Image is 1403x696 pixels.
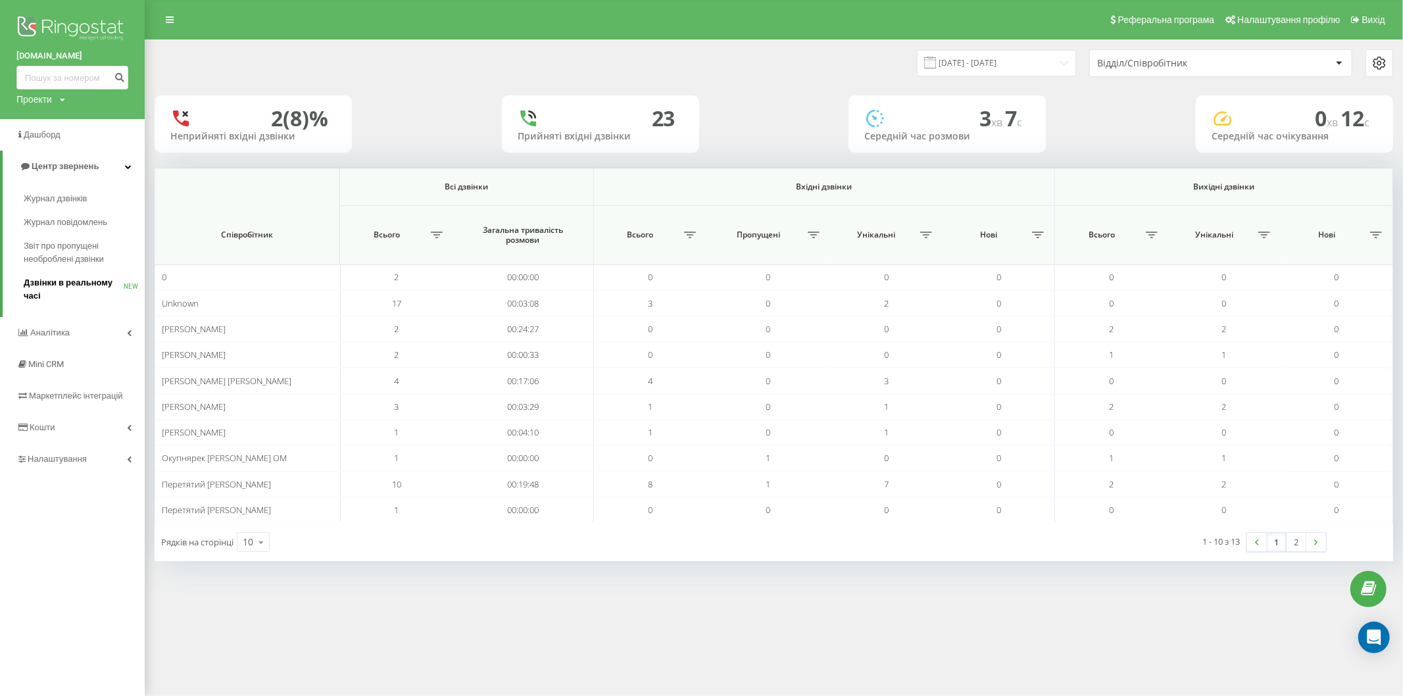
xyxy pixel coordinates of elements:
span: 1 [1109,349,1114,360]
span: 0 [1334,349,1339,360]
span: 0 [1334,452,1339,464]
span: 0 [648,504,652,516]
span: Всього [1062,230,1141,240]
span: Всі дзвінки [359,182,575,192]
span: [PERSON_NAME] [162,426,226,438]
span: 7 [1005,104,1022,132]
span: 2 [395,349,399,360]
span: 0 [1222,504,1227,516]
span: 0 [997,297,1001,309]
span: 10 [392,478,401,490]
span: 0 [1222,271,1227,283]
td: 00:00:00 [453,445,594,471]
span: Unknown [162,297,199,309]
td: 00:00:00 [453,497,594,523]
span: 0 [1222,375,1227,387]
span: Журнал дзвінків [24,192,87,205]
span: 0 [884,504,889,516]
span: 0 [1334,375,1339,387]
span: 0 [1334,504,1339,516]
span: 0 [997,504,1001,516]
span: 0 [1334,401,1339,412]
span: 0 [997,271,1001,283]
span: Звіт про пропущені необроблені дзвінки [24,239,138,266]
span: 0 [1315,104,1341,132]
span: 0 [997,478,1001,490]
span: 0 [766,323,770,335]
div: Прийняті вхідні дзвінки [518,131,683,142]
span: 0 [648,349,652,360]
span: Рядків на сторінці [161,536,234,548]
span: 0 [162,271,166,283]
span: Кошти [30,422,55,432]
span: Окупнярек [PERSON_NAME] ОМ [162,452,287,464]
td: 00:03:08 [453,290,594,316]
a: Журнал повідомлень [24,211,145,234]
span: Маркетплейс інтеграцій [29,391,123,401]
span: 0 [1222,426,1227,438]
span: 0 [1334,478,1339,490]
td: 00:19:48 [453,472,594,497]
span: 0 [1334,323,1339,335]
span: 2 [1109,323,1114,335]
span: 0 [1334,271,1339,283]
span: 0 [884,349,889,360]
span: 0 [997,323,1001,335]
a: Звіт про пропущені необроблені дзвінки [24,234,145,271]
span: 4 [395,375,399,387]
span: 7 [884,478,889,490]
span: 0 [1109,271,1114,283]
span: Реферальна програма [1118,14,1215,25]
input: Пошук за номером [16,66,128,89]
span: 0 [1334,426,1339,438]
span: Вихід [1362,14,1385,25]
span: 0 [997,401,1001,412]
span: 0 [648,323,652,335]
span: 1 [395,504,399,516]
span: 2 [1109,478,1114,490]
span: 1 [648,401,652,412]
span: 2 [1109,401,1114,412]
span: 8 [648,478,652,490]
span: Перетятий [PERSON_NAME] [162,478,271,490]
span: хв [1327,115,1341,130]
span: 1 [1109,452,1114,464]
span: 1 [395,452,399,464]
div: Середній час розмови [864,131,1030,142]
span: Mini CRM [28,359,64,369]
div: 23 [652,106,676,131]
span: 3 [395,401,399,412]
span: Унікальні [837,230,916,240]
span: Налаштування профілю [1237,14,1340,25]
td: 00:00:33 [453,342,594,368]
span: 2 [1222,478,1227,490]
span: 0 [766,271,770,283]
td: 00:17:06 [453,368,594,393]
span: 3 [884,375,889,387]
span: 2 [395,323,399,335]
span: Вихідні дзвінки [1078,182,1369,192]
span: Налаштування [28,454,87,464]
span: [PERSON_NAME] [PERSON_NAME] [162,375,291,387]
span: 4 [648,375,652,387]
span: Дашборд [24,130,61,139]
span: c [1017,115,1022,130]
span: 2 [884,297,889,309]
a: 2 [1287,533,1306,551]
span: Пропущені [713,230,804,240]
span: Всього [601,230,680,240]
span: Унікальні [1175,230,1254,240]
span: [PERSON_NAME] [162,349,226,360]
span: 0 [884,323,889,335]
span: 2 [1222,323,1227,335]
a: Центр звернень [3,151,145,182]
span: 1 [648,426,652,438]
span: 17 [392,297,401,309]
span: c [1364,115,1369,130]
span: Співробітник [170,230,324,240]
span: 0 [766,504,770,516]
div: Open Intercom Messenger [1358,622,1390,653]
span: 0 [766,375,770,387]
span: 0 [1109,375,1114,387]
span: [PERSON_NAME] [162,323,226,335]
